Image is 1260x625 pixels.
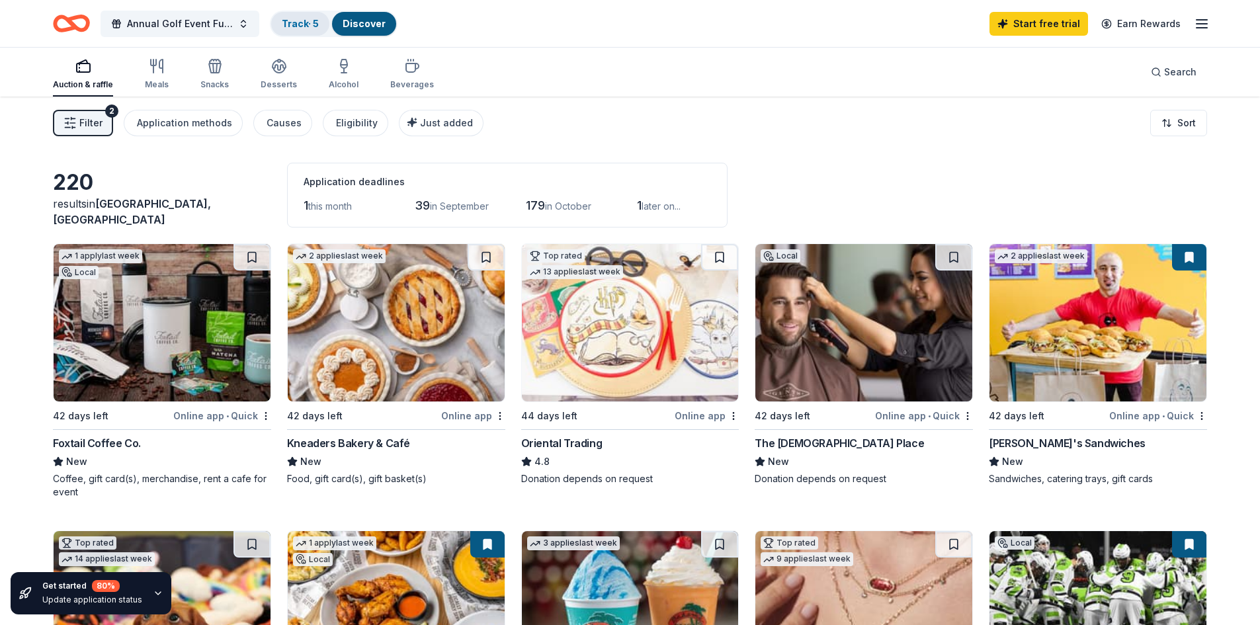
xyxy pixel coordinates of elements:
div: Donation depends on request [755,472,973,485]
span: New [66,454,87,470]
button: Just added [399,110,483,136]
button: Desserts [261,53,297,97]
div: 2 applies last week [293,249,386,263]
span: 4.8 [534,454,550,470]
div: Local [995,536,1034,550]
div: Top rated [527,249,585,263]
span: • [226,411,229,421]
div: Food, gift card(s), gift basket(s) [287,472,505,485]
div: Sandwiches, catering trays, gift cards [989,472,1207,485]
a: Home [53,8,90,39]
div: 42 days left [989,408,1044,424]
span: Search [1164,64,1197,80]
div: 44 days left [521,408,577,424]
span: 1 [304,198,308,212]
span: Annual Golf Event Fundraiser [127,16,233,32]
span: Sort [1177,115,1196,131]
span: • [928,411,931,421]
a: Image for Oriental TradingTop rated13 applieslast week44 days leftOnline appOriental Trading4.8Do... [521,243,739,485]
div: 13 applies last week [527,265,623,279]
button: Snacks [200,53,229,97]
div: Causes [267,115,302,131]
button: Eligibility [323,110,388,136]
div: Online app Quick [875,407,973,424]
div: 42 days left [755,408,810,424]
button: Beverages [390,53,434,97]
span: in [53,197,211,226]
a: Image for Ike's Sandwiches2 applieslast week42 days leftOnline app•Quick[PERSON_NAME]'s Sandwiche... [989,243,1207,485]
div: Desserts [261,79,297,90]
div: Meals [145,79,169,90]
div: Get started [42,580,142,592]
span: Filter [79,115,103,131]
span: Just added [420,117,473,128]
button: Track· 5Discover [270,11,398,37]
div: Auction & raffle [53,79,113,90]
div: Top rated [761,536,818,550]
div: Update application status [42,595,142,605]
div: Alcohol [329,79,358,90]
button: Meals [145,53,169,97]
span: later on... [642,200,681,212]
img: Image for Foxtail Coffee Co. [54,244,271,401]
div: 2 applies last week [995,249,1087,263]
div: 220 [53,169,271,196]
div: Foxtail Coffee Co. [53,435,141,451]
img: Image for Oriental Trading [522,244,739,401]
div: 42 days left [53,408,108,424]
div: Top rated [59,536,116,550]
div: Online app Quick [1109,407,1207,424]
div: Oriental Trading [521,435,603,451]
div: Local [761,249,800,263]
a: Image for Foxtail Coffee Co.1 applylast weekLocal42 days leftOnline app•QuickFoxtail Coffee Co.Ne... [53,243,271,499]
a: Track· 5 [282,18,319,29]
button: Sort [1150,110,1207,136]
button: Annual Golf Event Fundraiser [101,11,259,37]
img: Image for The Gents Place [755,244,972,401]
div: Application deadlines [304,174,711,190]
div: [PERSON_NAME]'s Sandwiches [989,435,1146,451]
div: 1 apply last week [293,536,376,550]
div: Beverages [390,79,434,90]
div: 14 applies last week [59,552,155,566]
div: The [DEMOGRAPHIC_DATA] Place [755,435,924,451]
span: New [1002,454,1023,470]
a: Earn Rewards [1093,12,1189,36]
span: 39 [415,198,430,212]
div: 2 [105,104,118,118]
div: Coffee, gift card(s), merchandise, rent a cafe for event [53,472,271,499]
div: Eligibility [336,115,378,131]
button: Auction & raffle [53,53,113,97]
div: 9 applies last week [761,552,853,566]
span: • [1162,411,1165,421]
div: 1 apply last week [59,249,142,263]
div: Local [59,266,99,279]
a: Start free trial [989,12,1088,36]
button: Filter2 [53,110,113,136]
a: Image for The Gents PlaceLocal42 days leftOnline app•QuickThe [DEMOGRAPHIC_DATA] PlaceNewDonation... [755,243,973,485]
div: Online app [675,407,739,424]
span: New [768,454,789,470]
button: Causes [253,110,312,136]
img: Image for Kneaders Bakery & Café [288,244,505,401]
button: Alcohol [329,53,358,97]
a: Image for Kneaders Bakery & Café2 applieslast week42 days leftOnline appKneaders Bakery & CaféNew... [287,243,505,485]
div: Snacks [200,79,229,90]
div: Online app [441,407,505,424]
div: Donation depends on request [521,472,739,485]
span: New [300,454,321,470]
span: [GEOGRAPHIC_DATA], [GEOGRAPHIC_DATA] [53,197,211,226]
span: in October [545,200,591,212]
div: Online app Quick [173,407,271,424]
img: Image for Ike's Sandwiches [989,244,1206,401]
div: Kneaders Bakery & Café [287,435,410,451]
div: Application methods [137,115,232,131]
button: Application methods [124,110,243,136]
a: Discover [343,18,386,29]
span: in September [430,200,489,212]
span: 1 [637,198,642,212]
button: Search [1140,59,1207,85]
div: 80 % [92,580,120,592]
div: Local [293,553,333,566]
div: 3 applies last week [527,536,620,550]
